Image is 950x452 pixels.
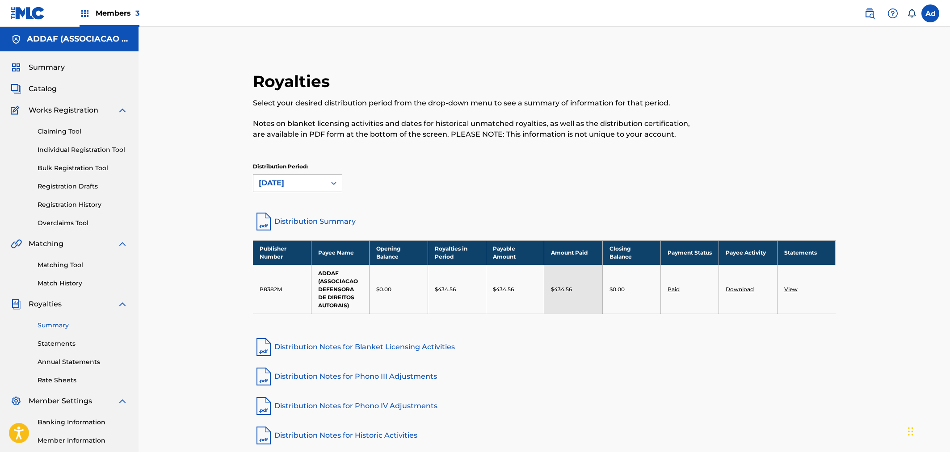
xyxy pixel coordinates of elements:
[253,265,311,314] td: P8382M
[38,279,128,288] a: Match History
[884,4,902,22] div: Help
[117,105,128,116] img: expand
[11,62,21,73] img: Summary
[11,84,57,94] a: CatalogCatalog
[784,286,798,293] a: View
[376,285,391,293] p: $0.00
[610,285,625,293] p: $0.00
[668,286,680,293] a: Paid
[253,211,274,232] img: distribution-summary-pdf
[905,409,950,452] iframe: Chat Widget
[38,357,128,367] a: Annual Statements
[253,366,836,387] a: Distribution Notes for Phono III Adjustments
[38,418,128,427] a: Banking Information
[135,9,139,17] span: 3
[253,395,274,417] img: pdf
[29,105,98,116] span: Works Registration
[29,299,62,310] span: Royalties
[259,178,320,188] div: [DATE]
[253,425,274,446] img: pdf
[11,396,21,406] img: Member Settings
[864,8,875,19] img: search
[38,127,128,136] a: Claiming Tool
[38,321,128,330] a: Summary
[38,163,128,173] a: Bulk Registration Tool
[11,299,21,310] img: Royalties
[551,285,572,293] p: $434.56
[38,260,128,270] a: Matching Tool
[117,239,128,249] img: expand
[428,240,486,265] th: Royalties in Period
[38,145,128,155] a: Individual Registration Tool
[11,105,22,116] img: Works Registration
[11,7,45,20] img: MLC Logo
[38,218,128,228] a: Overclaims Tool
[660,240,719,265] th: Payment Status
[370,240,428,265] th: Opening Balance
[29,239,63,249] span: Matching
[921,4,939,22] div: User Menu
[11,84,21,94] img: Catalog
[887,8,898,19] img: help
[11,34,21,45] img: Accounts
[777,240,835,265] th: Statements
[907,9,916,18] div: Notifications
[117,396,128,406] img: expand
[435,285,456,293] p: $434.56
[493,285,514,293] p: $434.56
[253,71,334,92] h2: Royalties
[38,200,128,209] a: Registration History
[253,118,702,140] p: Notes on blanket licensing activities and dates for historical unmatched royalties, as well as th...
[38,376,128,385] a: Rate Sheets
[29,396,92,406] span: Member Settings
[253,98,702,109] p: Select your desired distribution period from the drop-down menu to see a summary of information f...
[253,366,274,387] img: pdf
[80,8,90,19] img: Top Rightsholders
[38,182,128,191] a: Registration Drafts
[544,240,602,265] th: Amount Paid
[861,4,879,22] a: Public Search
[117,299,128,310] img: expand
[719,240,777,265] th: Payee Activity
[486,240,544,265] th: Payable Amount
[11,62,65,73] a: SummarySummary
[253,240,311,265] th: Publisher Number
[602,240,660,265] th: Closing Balance
[253,211,836,232] a: Distribution Summary
[311,265,369,314] td: ADDAF (ASSOCIACAO DEFENSORA DE DIREITOS AUTORAIS)
[38,436,128,445] a: Member Information
[253,395,836,417] a: Distribution Notes for Phono IV Adjustments
[925,304,950,376] iframe: Resource Center
[726,286,754,293] a: Download
[311,240,369,265] th: Payee Name
[11,239,22,249] img: Matching
[29,84,57,94] span: Catalog
[253,163,342,171] p: Distribution Period:
[96,8,139,18] span: Members
[908,418,913,445] div: Drag
[27,34,128,44] h5: ADDAF (ASSOCIACAO DEFENSORA DE DIREITOS AUTORAIS)
[253,336,274,358] img: pdf
[29,62,65,73] span: Summary
[253,336,836,358] a: Distribution Notes for Blanket Licensing Activities
[253,425,836,446] a: Distribution Notes for Historic Activities
[38,339,128,348] a: Statements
